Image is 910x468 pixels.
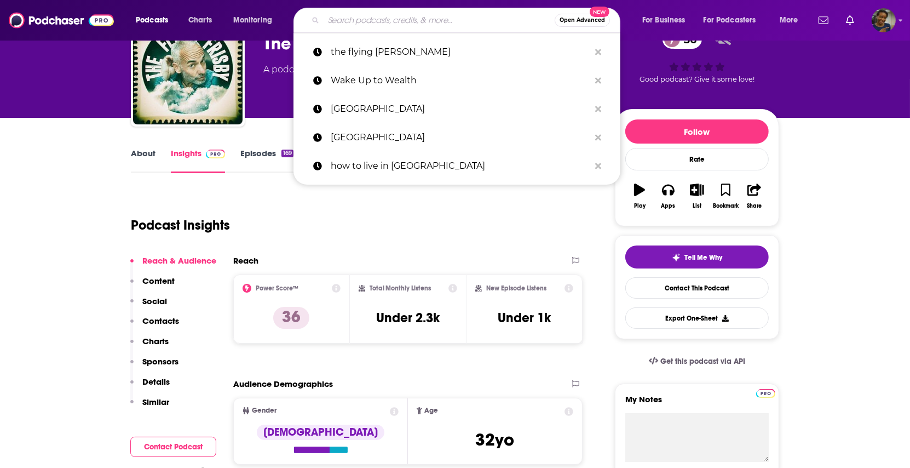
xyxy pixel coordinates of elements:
[872,8,896,32] button: Show profile menu
[555,14,610,27] button: Open AdvancedNew
[9,10,114,31] img: Podchaser - Follow, Share and Rate Podcasts
[293,123,620,152] a: [GEOGRAPHIC_DATA]
[142,316,179,326] p: Contacts
[634,203,646,209] div: Play
[625,246,769,269] button: tell me why sparkleTell Me Why
[625,277,769,299] a: Contact This Podcast
[128,12,182,29] button: open menu
[685,253,723,262] span: Tell Me Why
[130,336,169,356] button: Charts
[188,13,212,28] span: Charts
[711,176,740,216] button: Bookmark
[252,407,277,414] span: Gender
[293,66,620,95] a: Wake Up to Wealth
[263,63,307,76] div: A podcast
[331,123,590,152] p: aalborg
[661,203,676,209] div: Apps
[130,276,175,296] button: Content
[233,255,258,266] h2: Reach
[206,150,225,158] img: Podchaser Pro
[615,22,779,90] div: 36Good podcast? Give it some love!
[772,12,812,29] button: open menu
[872,8,896,32] span: Logged in as sabrinajohnson
[324,12,555,29] input: Search podcasts, credits, & more...
[693,203,701,209] div: List
[136,13,168,28] span: Podcasts
[780,13,798,28] span: More
[256,284,298,292] h2: Power Score™
[142,296,167,306] p: Social
[498,310,551,326] h3: Under 1k
[130,437,216,457] button: Contact Podcast
[756,387,775,398] a: Pro website
[640,75,755,83] span: Good podcast? Give it some love!
[696,12,772,29] button: open menu
[424,407,438,414] span: Age
[142,356,178,367] p: Sponsors
[590,7,609,17] span: New
[625,119,769,144] button: Follow
[713,203,739,209] div: Bookmark
[171,148,225,173] a: InsightsPodchaser Pro
[842,11,859,30] a: Show notifications dropdown
[293,152,620,180] a: how to live in [GEOGRAPHIC_DATA]
[226,12,286,29] button: open menu
[293,38,620,66] a: the flying [PERSON_NAME]
[131,148,155,173] a: About
[625,148,769,170] div: Rate
[130,316,179,336] button: Contacts
[233,13,272,28] span: Monitoring
[131,217,230,233] h1: Podcast Insights
[331,66,590,95] p: Wake Up to Wealth
[133,15,243,124] img: The Flying Frisby
[704,13,756,28] span: For Podcasters
[142,376,170,387] p: Details
[642,13,686,28] span: For Business
[660,357,745,366] span: Get this podcast via API
[273,307,309,329] p: 36
[130,397,169,417] button: Similar
[625,176,654,216] button: Play
[476,429,515,450] span: 32 yo
[281,150,293,157] div: 169
[756,389,775,398] img: Podchaser Pro
[740,176,769,216] button: Share
[142,276,175,286] p: Content
[240,148,293,173] a: Episodes169
[293,95,620,123] a: [GEOGRAPHIC_DATA]
[486,284,546,292] h2: New Episode Listens
[304,8,631,33] div: Search podcasts, credits, & more...
[331,152,590,180] p: how to live in denmark
[625,307,769,329] button: Export One-Sheet
[142,336,169,346] p: Charts
[331,38,590,66] p: the flying frisby
[635,12,699,29] button: open menu
[654,176,682,216] button: Apps
[130,356,178,376] button: Sponsors
[640,348,754,375] a: Get this podcast via API
[130,296,167,316] button: Social
[560,18,605,23] span: Open Advanced
[233,379,333,389] h2: Audience Demographics
[376,310,440,326] h3: Under 2.3k
[672,253,681,262] img: tell me why sparkle
[257,425,384,440] div: [DEMOGRAPHIC_DATA]
[872,8,896,32] img: User Profile
[331,95,590,123] p: denmark
[625,394,769,413] label: My Notes
[130,376,170,397] button: Details
[142,255,216,266] p: Reach & Audience
[747,203,762,209] div: Share
[683,176,711,216] button: List
[814,11,833,30] a: Show notifications dropdown
[142,397,169,407] p: Similar
[181,12,218,29] a: Charts
[370,284,431,292] h2: Total Monthly Listens
[130,255,216,276] button: Reach & Audience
